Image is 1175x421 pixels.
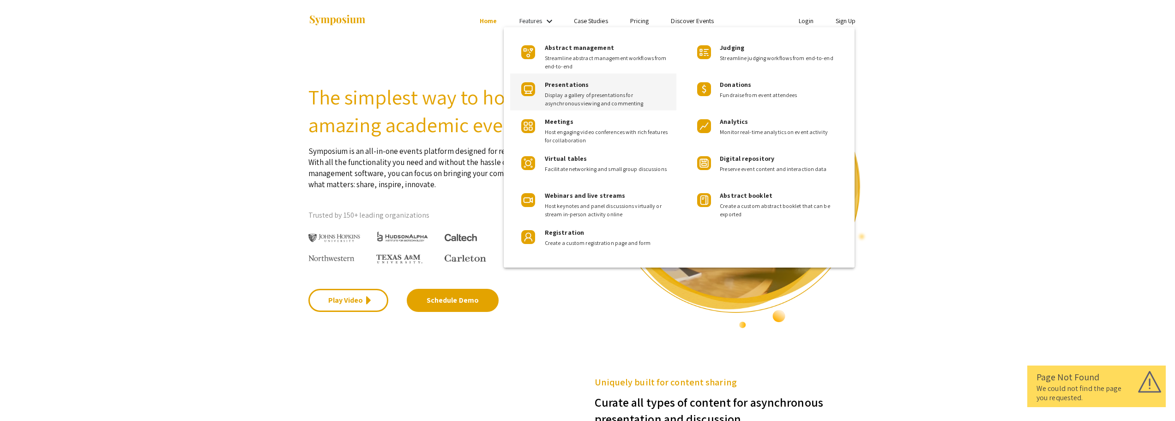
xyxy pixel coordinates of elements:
span: Create a custom registration page and form [545,239,669,247]
span: Analytics [720,117,748,126]
span: Abstract booklet [720,191,772,200]
span: Webinars and live streams [545,191,626,200]
img: Product Icon [521,119,535,133]
span: Host keynotes and panel discussions virtually or stream in-person activity online [545,202,669,219]
span: Presentations [545,80,589,89]
span: Digital repository [720,154,774,163]
span: Judging [720,43,744,52]
span: Create a custom abstract booklet that can be exported [720,202,841,219]
span: Registration [545,228,584,237]
span: Streamline abstract management workflows from end-to-end [545,54,669,71]
span: Abstract management [545,43,614,52]
img: Product Icon [521,193,535,207]
span: Donations [720,80,751,89]
span: Virtual tables [545,154,587,163]
img: Product Icon [697,45,711,59]
img: Product Icon [697,82,711,96]
img: Product Icon [697,193,711,207]
img: Product Icon [521,156,535,170]
span: Meetings [545,117,573,126]
span: Host engaging video conferences with rich features for collaboration [545,128,669,145]
span: Facilitate networking and small group discussions [545,165,669,173]
img: Product Icon [521,45,535,59]
span: Display a gallery of presentations for asynchronous viewing and commenting [545,91,669,108]
span: Fundraise from event attendees [720,91,841,99]
span: Streamline judging workflows from end-to-end [720,54,841,62]
span: Monitor real-time analytics on event activity [720,128,841,136]
img: Product Icon [521,230,535,244]
span: Preserve event content and interaction data [720,165,841,173]
img: Product Icon [697,156,711,170]
img: Product Icon [697,119,711,133]
img: Product Icon [521,82,535,96]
